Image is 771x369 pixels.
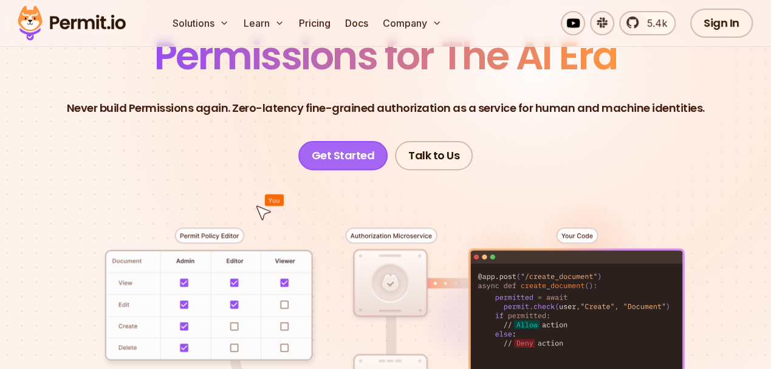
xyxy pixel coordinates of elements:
a: Pricing [294,11,335,35]
img: Permit logo [12,2,131,44]
a: Docs [340,11,373,35]
p: Never build Permissions again. Zero-latency fine-grained authorization as a service for human and... [67,100,705,117]
span: Permissions for The AI Era [154,29,617,83]
a: 5.4k [619,11,676,35]
a: Sign In [690,9,753,38]
span: 5.4k [640,16,667,30]
a: Talk to Us [395,141,473,170]
button: Company [378,11,447,35]
button: Learn [239,11,289,35]
button: Solutions [168,11,234,35]
a: Get Started [298,141,388,170]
